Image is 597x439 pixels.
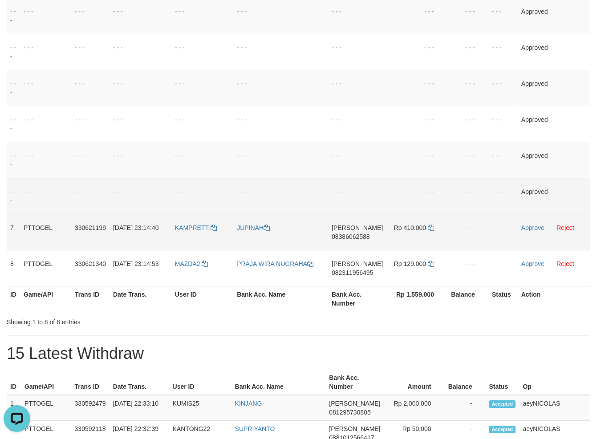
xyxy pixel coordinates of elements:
td: - - - [386,142,447,178]
td: - - - [447,142,488,178]
th: Trans ID [71,370,110,395]
td: - - - [488,106,518,142]
td: Approved [518,142,590,178]
td: - - - [20,142,71,178]
td: - - - [171,106,233,142]
td: - - - [386,106,447,142]
td: - - - [110,142,171,178]
td: - - - [20,106,71,142]
a: MAZDA2 [175,260,208,267]
td: - - - [233,178,328,214]
td: - - - [171,34,233,70]
td: PTTOGEL [21,395,71,421]
span: Copy 08386062588 to clipboard [332,233,370,240]
span: [PERSON_NAME] [329,425,380,432]
td: - - - [71,106,110,142]
td: - - - [488,70,518,106]
td: - - - [20,178,71,214]
td: - - - [447,178,488,214]
td: - - - [110,178,171,214]
td: Rp 2,000,000 [385,395,444,421]
a: PRAJA WIRA NUGRAHA [237,260,313,267]
th: Action [518,286,590,311]
td: PTTOGEL [20,214,71,250]
td: - - - [71,34,110,70]
a: Copy 129000 to clipboard [428,260,434,267]
td: - - - [447,250,488,286]
th: Game/API [20,286,71,311]
td: KUMIS25 [169,395,231,421]
td: - - - [20,34,71,70]
td: Approved [518,34,590,70]
th: Status [488,286,518,311]
span: KAMPRETT [175,224,209,231]
td: PTTOGEL [20,250,71,286]
td: - - - [233,106,328,142]
th: Trans ID [71,286,110,311]
a: SUPRIYANTO [235,425,275,432]
td: - - - [20,70,71,106]
td: - - - [7,106,20,142]
td: - - - [233,142,328,178]
span: Accepted [489,426,516,433]
td: - - - [110,70,171,106]
th: Op [520,370,591,395]
button: Open LiveChat chat widget [4,4,30,30]
a: Reject [556,224,574,231]
td: [DATE] 22:33:10 [110,395,169,421]
th: Amount [385,370,444,395]
th: Date Trans. [110,370,169,395]
td: - - - [71,70,110,106]
td: Approved [518,70,590,106]
span: Rp 129.000 [394,260,426,267]
span: MAZDA2 [175,260,200,267]
th: User ID [171,286,233,311]
span: [DATE] 23:14:40 [113,224,158,231]
td: aeyNICOLAS [520,395,591,421]
td: - - - [386,178,447,214]
th: Balance [445,370,486,395]
td: - - - [488,34,518,70]
td: - - - [110,106,171,142]
td: - - - [71,142,110,178]
span: Rp 410.000 [394,224,426,231]
a: Copy 410000 to clipboard [428,224,434,231]
td: - - - [488,178,518,214]
th: Game/API [21,370,71,395]
a: KINJANG [235,400,262,407]
td: - - - [71,178,110,214]
td: - - - [7,70,20,106]
a: Approve [521,224,544,231]
th: Status [486,370,520,395]
h1: 15 Latest Withdraw [7,345,590,362]
td: - - - [447,106,488,142]
span: Copy 081295730805 to clipboard [329,409,370,416]
th: Bank Acc. Number [325,370,385,395]
a: KAMPRETT [175,224,217,231]
td: - - - [7,34,20,70]
td: 330592479 [71,395,110,421]
td: - - - [328,106,386,142]
td: - - - [328,178,386,214]
td: - - - [171,178,233,214]
td: - - - [386,34,447,70]
span: [PERSON_NAME] [329,400,380,407]
td: - - - [328,142,386,178]
td: - - - [328,34,386,70]
th: Bank Acc. Name [231,370,326,395]
td: - - - [447,70,488,106]
td: - - - [110,34,171,70]
td: - - - [328,70,386,106]
td: - - - [233,34,328,70]
th: Date Trans. [110,286,171,311]
td: 7 [7,214,20,250]
td: - - - [171,70,233,106]
span: 330621340 [75,260,106,267]
span: [DATE] 23:14:53 [113,260,158,267]
a: Reject [556,260,574,267]
td: - - - [386,70,447,106]
th: Bank Acc. Name [233,286,328,311]
span: Copy 082311956495 to clipboard [332,269,373,276]
td: Approved [518,178,590,214]
td: 1 [7,395,21,421]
